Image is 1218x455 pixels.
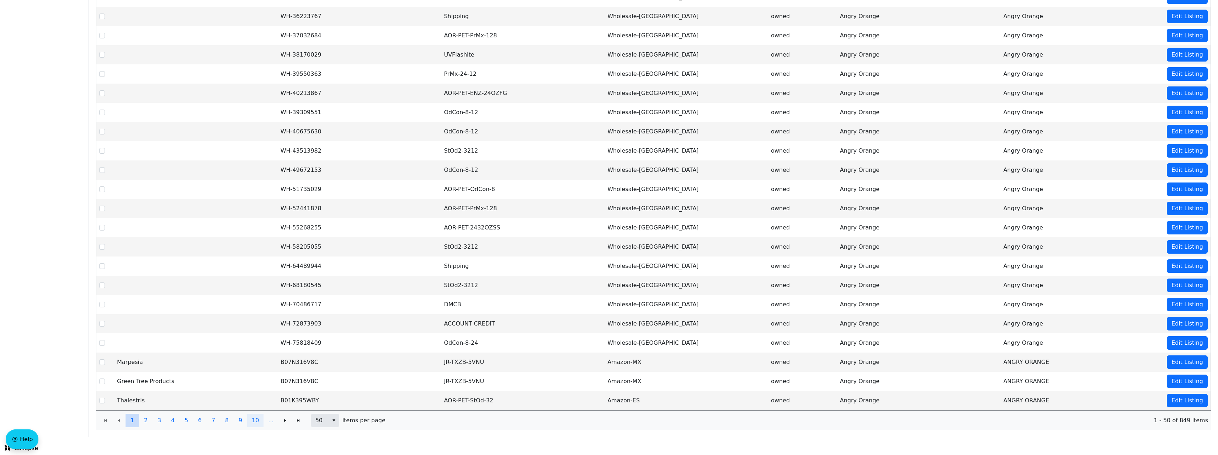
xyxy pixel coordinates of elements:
td: WH-37032684 [278,26,441,45]
span: 5 [185,416,188,425]
td: ANGRY ORANGE [1000,372,1164,391]
td: ACCOUNT CREDIT [441,314,605,333]
td: owned [768,314,837,333]
td: WH-39550363 [278,64,441,84]
span: Edit Listing [1171,127,1203,136]
button: Edit Listing [1167,10,1208,23]
td: Angry Orange [837,103,1001,122]
td: WH-55268255 [278,218,441,237]
span: Page size [311,414,339,427]
td: owned [768,103,837,122]
td: Wholesale-[GEOGRAPHIC_DATA] [605,141,768,160]
span: Edit Listing [1171,166,1203,174]
input: Select Row [99,129,105,134]
input: Select Row [99,90,105,96]
button: Page 8 [220,414,234,427]
td: Angry Orange [1000,256,1164,276]
td: WH-52441878 [278,199,441,218]
td: JR-TXZB-5VNU [441,372,605,391]
td: Wholesale-[GEOGRAPHIC_DATA] [605,122,768,141]
button: Page 7 [207,414,220,427]
button: Edit Listing [1167,182,1208,196]
td: WH-49672153 [278,160,441,180]
td: StOd2-3212 [441,276,605,295]
button: Page 10 [247,414,264,427]
td: Angry Orange [1000,237,1164,256]
button: Edit Listing [1167,375,1208,388]
td: Amazon-MX [605,372,768,391]
td: Angry Orange [1000,26,1164,45]
td: owned [768,237,837,256]
td: B01K395WBY [278,391,441,410]
span: Edit Listing [1171,377,1203,386]
button: Help floatingactionbutton [6,429,38,449]
button: Go to the next page [278,414,292,427]
td: AOR-PET-OdCon-8 [441,180,605,199]
td: WH-70486717 [278,295,441,314]
button: Edit Listing [1167,106,1208,119]
input: Select Row [99,321,105,327]
td: Wholesale-[GEOGRAPHIC_DATA] [605,237,768,256]
td: Wholesale-[GEOGRAPHIC_DATA] [605,103,768,122]
td: Angry Orange [1000,333,1164,353]
div: Page 1 of 17 [96,411,1211,430]
td: Angry Orange [837,237,1001,256]
td: Wholesale-[GEOGRAPHIC_DATA] [605,314,768,333]
button: Page 1 [126,414,139,427]
td: Wholesale-[GEOGRAPHIC_DATA] [605,256,768,276]
input: Select Row [99,340,105,346]
td: owned [768,122,837,141]
button: Edit Listing [1167,240,1208,254]
input: Select Row [99,379,105,384]
input: Select Row [99,33,105,38]
td: Angry Orange [837,180,1001,199]
button: Page 9 [234,414,247,427]
button: Edit Listing [1167,163,1208,177]
td: Angry Orange [1000,45,1164,64]
span: Edit Listing [1171,281,1203,290]
td: Wholesale-[GEOGRAPHIC_DATA] [605,26,768,45]
span: Edit Listing [1171,243,1203,251]
td: Angry Orange [837,45,1001,64]
td: Angry Orange [1000,84,1164,103]
td: owned [768,180,837,199]
td: Angry Orange [837,333,1001,353]
input: Select Row [99,302,105,307]
span: Collapse [5,444,38,453]
button: select [329,414,339,427]
td: Green Tree Products [114,372,278,391]
td: WH-75818409 [278,333,441,353]
td: Wholesale-[GEOGRAPHIC_DATA] [605,199,768,218]
td: StOd2-3212 [441,141,605,160]
td: Angry Orange [1000,199,1164,218]
button: Page 3 [153,414,166,427]
span: 4 [171,416,175,425]
span: 10 [252,416,259,425]
td: Shipping [441,256,605,276]
td: Angry Orange [1000,180,1164,199]
span: Edit Listing [1171,70,1203,78]
td: Angry Orange [837,26,1001,45]
td: Angry Orange [837,122,1001,141]
td: Angry Orange [837,141,1001,160]
button: Page 2 [139,414,153,427]
button: Go to the last page [292,414,305,427]
td: OdCon-8-12 [441,103,605,122]
span: items per page [342,416,385,425]
td: Wholesale-[GEOGRAPHIC_DATA] [605,276,768,295]
td: owned [768,353,837,372]
span: Edit Listing [1171,12,1203,21]
td: Angry Orange [837,199,1001,218]
td: owned [768,199,837,218]
input: Select Row [99,186,105,192]
span: Edit Listing [1171,31,1203,40]
td: Wholesale-[GEOGRAPHIC_DATA] [605,180,768,199]
td: owned [768,26,837,45]
button: Edit Listing [1167,221,1208,234]
input: Select Row [99,282,105,288]
td: OdCon-8-24 [441,333,605,353]
td: owned [768,7,837,26]
span: Edit Listing [1171,339,1203,347]
td: Marpesia [114,353,278,372]
span: Edit Listing [1171,51,1203,59]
